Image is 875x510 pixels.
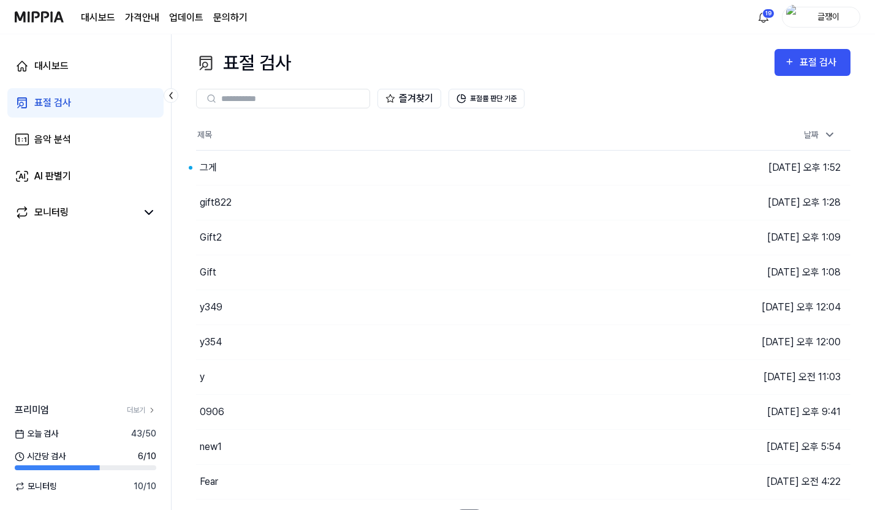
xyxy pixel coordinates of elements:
button: 알림19 [754,7,773,27]
a: 대시보드 [7,51,164,81]
td: [DATE] 오후 12:04 [687,290,850,324]
span: 프리미엄 [15,403,49,418]
img: profile [786,5,801,29]
div: 0906 [200,405,224,419]
div: Gift2 [200,230,222,245]
td: [DATE] 오후 5:54 [687,429,850,464]
div: 대시보드 [34,59,69,73]
button: 표절률 판단 기준 [449,89,525,108]
div: 글쟁이 [805,10,852,23]
td: [DATE] 오후 9:41 [687,394,850,429]
div: y354 [200,335,222,350]
span: 43 / 50 [131,427,156,440]
a: 표절 검사 [7,88,164,118]
th: 제목 [196,121,687,150]
div: 모니터링 [34,205,69,220]
td: [DATE] 오후 1:08 [687,255,850,290]
div: y349 [200,300,222,315]
div: Fear [200,474,218,489]
div: 음악 분석 [34,132,71,147]
span: 시간당 검사 [15,450,66,463]
td: [DATE] 오후 1:52 [687,150,850,185]
button: 표절 검사 [775,49,850,76]
div: 19 [762,9,775,18]
div: new1 [200,440,222,454]
td: [DATE] 오전 4:22 [687,464,850,499]
span: 오늘 검사 [15,427,58,440]
div: 표절 검사 [34,96,71,110]
div: 표절 검사 [800,54,841,70]
div: gift822 [200,195,232,210]
button: profile글쟁이 [782,7,860,28]
div: 그게 [200,160,217,175]
td: [DATE] 오후 12:00 [687,324,850,359]
a: 대시보드 [81,10,115,25]
a: 문의하기 [213,10,248,25]
td: [DATE] 오전 11:03 [687,359,850,394]
div: 날짜 [799,125,841,145]
a: 업데이트 [169,10,203,25]
div: Gift [200,265,216,280]
img: 알림 [756,10,771,24]
td: [DATE] 오후 1:28 [687,185,850,220]
button: 가격안내 [125,10,159,25]
span: 10 / 10 [134,480,156,493]
button: 즐겨찾기 [377,89,441,108]
div: AI 판별기 [34,169,71,184]
div: 표절 검사 [196,49,291,77]
div: y [200,370,205,384]
a: 더보기 [127,405,156,416]
span: 6 / 10 [138,450,156,463]
a: 음악 분석 [7,125,164,154]
td: [DATE] 오후 1:09 [687,220,850,255]
span: 모니터링 [15,480,57,493]
a: AI 판별기 [7,162,164,191]
a: 모니터링 [15,205,137,220]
